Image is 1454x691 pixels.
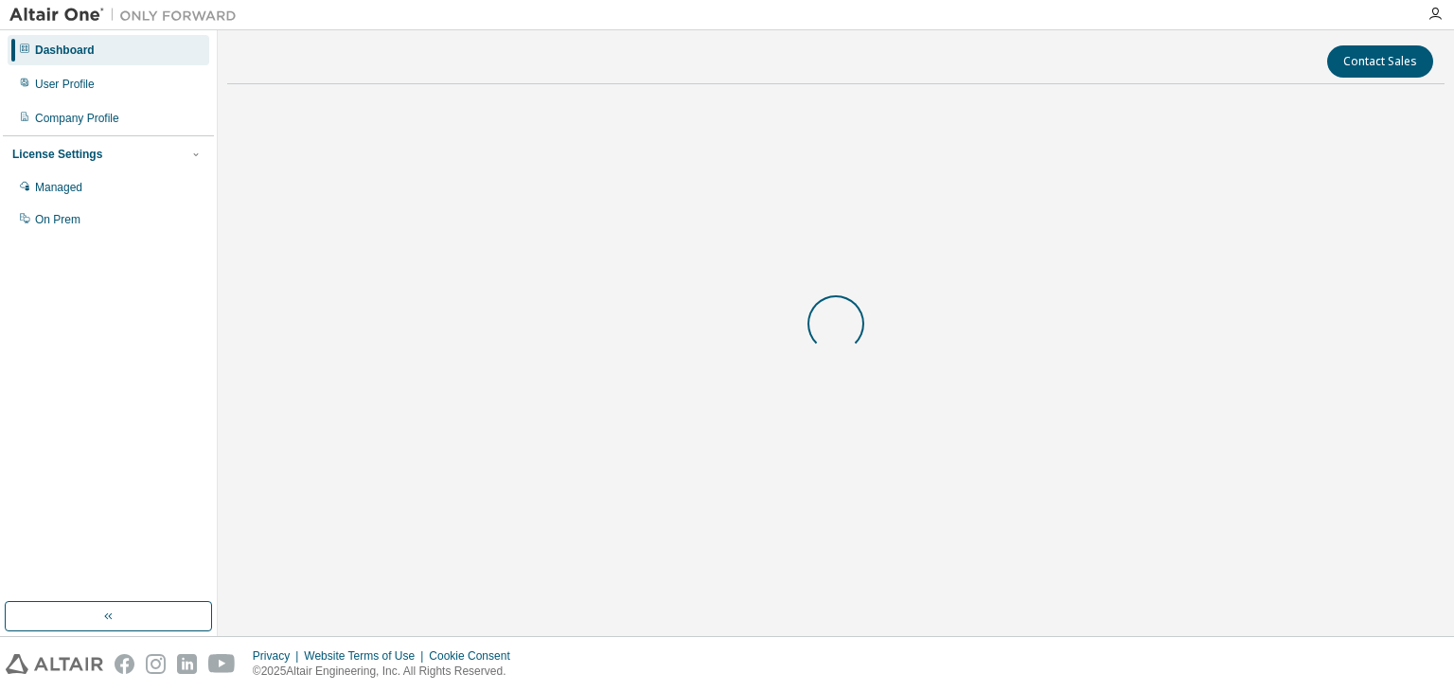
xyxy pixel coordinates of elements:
[35,212,80,227] div: On Prem
[35,77,95,92] div: User Profile
[253,664,522,680] p: © 2025 Altair Engineering, Inc. All Rights Reserved.
[208,654,236,674] img: youtube.svg
[177,654,197,674] img: linkedin.svg
[115,654,134,674] img: facebook.svg
[1327,45,1433,78] button: Contact Sales
[6,654,103,674] img: altair_logo.svg
[12,147,102,162] div: License Settings
[146,654,166,674] img: instagram.svg
[304,648,429,664] div: Website Terms of Use
[253,648,304,664] div: Privacy
[35,43,95,58] div: Dashboard
[429,648,521,664] div: Cookie Consent
[9,6,246,25] img: Altair One
[35,180,82,195] div: Managed
[35,111,119,126] div: Company Profile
